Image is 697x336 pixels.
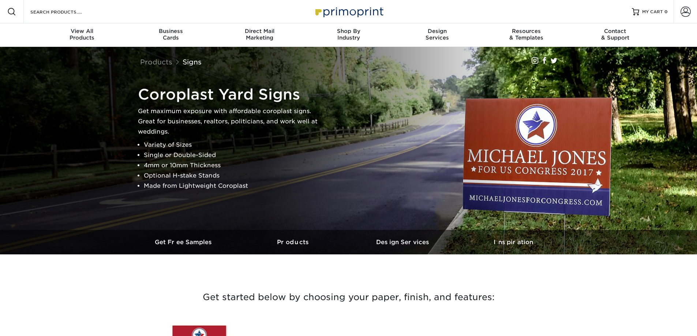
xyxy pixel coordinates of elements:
[458,239,568,246] h3: Inspiration
[239,230,349,254] a: Products
[664,9,668,14] span: 0
[215,28,304,41] div: Marketing
[138,106,321,137] p: Get maximum exposure with affordable coroplast signs. Great for businesses, realtors, politicians...
[393,23,482,47] a: DesignServices
[129,239,239,246] h3: Get Free Samples
[349,239,458,246] h3: Design Services
[304,28,393,41] div: Industry
[30,7,101,16] input: SEARCH PRODUCTS.....
[571,23,660,47] a: Contact& Support
[304,23,393,47] a: Shop ByIndustry
[144,140,321,150] li: Variety of Sizes
[138,86,321,103] h1: Coroplast Yard Signs
[144,181,321,191] li: Made from Lightweight Coroplast
[215,28,304,34] span: Direct Mail
[239,239,349,246] h3: Products
[571,28,660,41] div: & Support
[642,9,663,15] span: MY CART
[215,23,304,47] a: Direct MailMarketing
[38,23,127,47] a: View AllProducts
[571,28,660,34] span: Contact
[144,160,321,171] li: 4mm or 10mm Thickness
[38,28,127,41] div: Products
[482,28,571,41] div: & Templates
[38,28,127,34] span: View All
[482,23,571,47] a: Resources& Templates
[144,171,321,181] li: Optional H-stake Stands
[458,230,568,254] a: Inspiration
[126,28,215,41] div: Cards
[140,58,172,66] a: Products
[304,28,393,34] span: Shop By
[393,28,482,41] div: Services
[126,28,215,34] span: Business
[144,150,321,160] li: Single or Double-Sided
[349,230,458,254] a: Design Services
[126,23,215,47] a: BusinessCards
[482,28,571,34] span: Resources
[183,58,202,66] a: Signs
[135,281,563,314] h3: Get started below by choosing your paper, finish, and features:
[129,230,239,254] a: Get Free Samples
[393,28,482,34] span: Design
[312,4,385,19] img: Primoprint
